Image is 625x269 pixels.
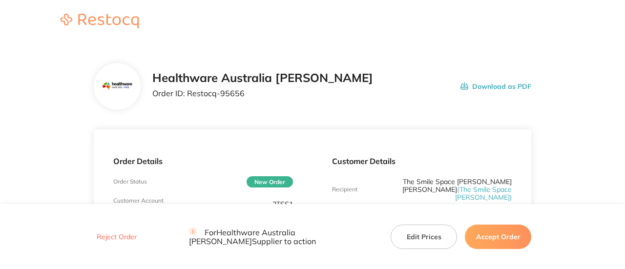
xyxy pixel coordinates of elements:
p: For Healthware Australia [PERSON_NAME] Supplier to action [189,227,379,246]
h2: Healthware Australia [PERSON_NAME] [152,71,373,85]
p: Order Details [113,157,293,166]
button: Accept Order [465,224,531,248]
button: Download as PDF [460,71,531,102]
button: Edit Prices [391,224,457,248]
p: 2TSS1 [272,200,293,208]
p: Customer Account Number [113,197,173,211]
a: Restocq logo [51,14,148,30]
img: Mjc2MnhocQ [101,71,133,103]
span: ( The Smile Space [PERSON_NAME] ) [455,185,512,202]
p: Order Status [113,178,147,185]
img: Restocq logo [51,14,148,28]
p: Customer Details [332,157,512,166]
p: Order ID: Restocq- 95656 [152,89,373,98]
span: New Order [247,176,293,187]
p: The Smile Space [PERSON_NAME] [PERSON_NAME] [392,178,512,201]
p: Recipient [332,186,357,193]
button: Reject Order [94,232,140,241]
